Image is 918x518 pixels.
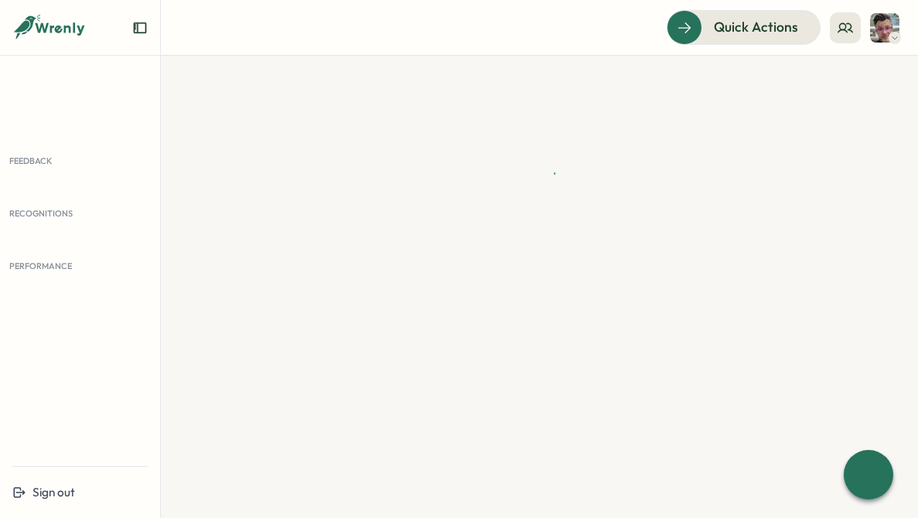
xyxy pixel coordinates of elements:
span: Sign out [32,485,75,499]
span: Quick Actions [714,17,798,37]
button: Expand sidebar [132,20,148,36]
button: Quick Actions [667,10,821,44]
img: Chris Forlano [870,13,899,43]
